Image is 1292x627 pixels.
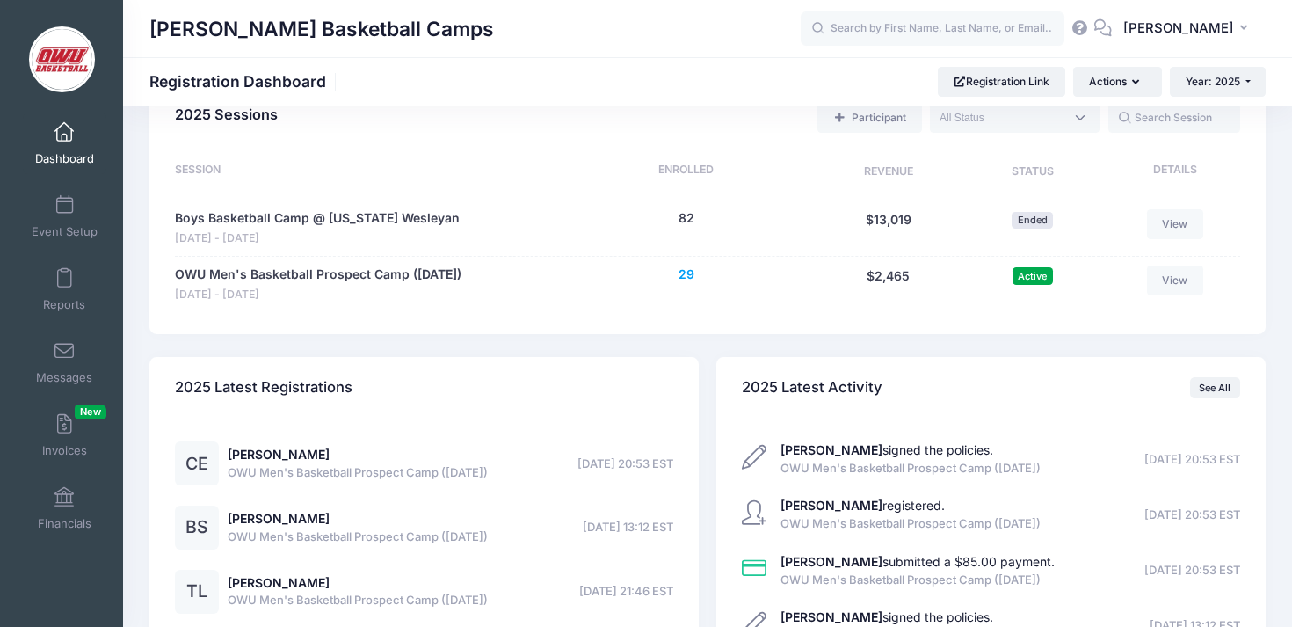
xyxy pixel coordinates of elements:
[1170,67,1266,97] button: Year: 2025
[175,230,460,247] span: [DATE] - [DATE]
[1144,507,1240,524] span: [DATE] 20:53 EST
[175,585,219,600] a: TL
[780,609,882,624] strong: [PERSON_NAME]
[175,570,219,614] div: TL
[814,162,963,183] div: Revenue
[780,515,1041,533] span: OWU Men's Basketball Prospect Camp ([DATE])
[579,583,673,601] span: [DATE] 21:46 EST
[23,332,106,393] a: Messages
[1186,75,1240,88] span: Year: 2025
[23,478,106,539] a: Financials
[36,370,92,385] span: Messages
[42,443,87,458] span: Invoices
[1147,209,1203,239] a: View
[1013,267,1053,284] span: Active
[938,67,1065,97] a: Registration Link
[175,457,219,472] a: CE
[35,151,94,166] span: Dashboard
[43,297,85,312] span: Reports
[780,572,1055,589] span: OWU Men's Basketball Prospect Camp ([DATE])
[780,609,993,624] a: [PERSON_NAME]signed the policies.
[1144,562,1240,580] span: [DATE] 20:53 EST
[75,405,106,419] span: New
[228,575,330,590] a: [PERSON_NAME]
[175,363,352,413] h4: 2025 Latest Registrations
[175,287,461,303] span: [DATE] - [DATE]
[149,9,494,49] h1: [PERSON_NAME] Basketball Camps
[228,592,488,609] span: OWU Men's Basketball Prospect Camp ([DATE])
[228,511,330,526] a: [PERSON_NAME]
[1190,377,1240,398] a: See All
[175,209,460,228] a: Boys Basketball Camp @ [US_STATE] Wesleyan
[23,113,106,174] a: Dashboard
[780,554,882,569] strong: [PERSON_NAME]
[175,441,219,485] div: CE
[1073,67,1161,97] button: Actions
[1144,451,1240,469] span: [DATE] 20:53 EST
[175,266,461,284] a: OWU Men's Basketball Prospect Camp ([DATE])
[780,442,993,457] a: [PERSON_NAME]signed the policies.
[801,11,1064,47] input: Search by First Name, Last Name, or Email...
[1101,162,1239,183] div: Details
[780,442,882,457] strong: [PERSON_NAME]
[679,209,694,228] button: 82
[1108,103,1240,133] input: Search Session
[23,259,106,320] a: Reports
[780,554,1055,569] a: [PERSON_NAME]submitted a $85.00 payment.
[1112,9,1266,49] button: [PERSON_NAME]
[1012,212,1053,229] span: Ended
[817,103,921,133] a: Add a new manual registration
[228,464,488,482] span: OWU Men's Basketball Prospect Camp ([DATE])
[23,186,106,247] a: Event Setup
[175,506,219,550] div: BS
[175,521,219,536] a: BS
[149,72,341,91] h1: Registration Dashboard
[175,162,558,183] div: Session
[577,456,673,473] span: [DATE] 20:53 EST
[583,519,673,536] span: [DATE] 13:12 EST
[32,224,98,239] span: Event Setup
[38,516,91,531] span: Financials
[228,529,488,546] span: OWU Men's Basketball Prospect Camp ([DATE])
[742,363,882,413] h4: 2025 Latest Activity
[780,460,1041,478] span: OWU Men's Basketball Prospect Camp ([DATE])
[780,498,945,513] a: [PERSON_NAME]registered.
[780,498,882,513] strong: [PERSON_NAME]
[940,110,1064,126] textarea: Search
[175,106,278,123] span: 2025 Sessions
[558,162,814,183] div: Enrolled
[814,209,963,247] div: $13,019
[679,266,694,284] button: 29
[29,26,95,92] img: David Vogel Basketball Camps
[963,162,1101,183] div: Status
[23,405,106,466] a: InvoicesNew
[228,447,330,462] a: [PERSON_NAME]
[814,266,963,303] div: $2,465
[1123,18,1234,38] span: [PERSON_NAME]
[1147,266,1203,295] a: View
